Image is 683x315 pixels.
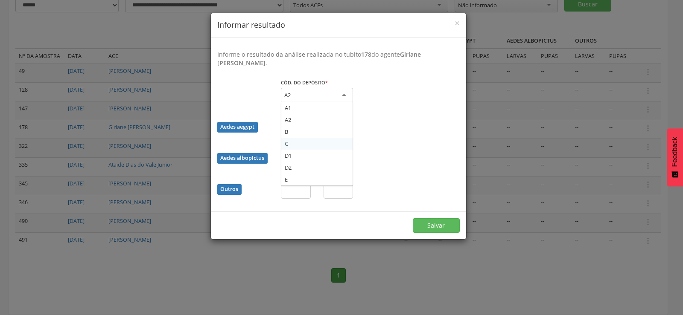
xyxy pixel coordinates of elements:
div: A2 [281,114,353,126]
b: 178 [361,50,371,58]
b: Girlane [PERSON_NAME] [217,50,421,67]
h4: Informar resultado [217,20,460,31]
p: Informe o resultado da análise realizada no tubito do agente . [217,50,460,67]
button: Close [455,19,460,28]
span: × [455,17,460,29]
button: Salvar [413,218,460,233]
button: Feedback - Mostrar pesquisa [667,128,683,186]
div: B [281,126,353,138]
div: A2 [284,91,291,99]
div: E [281,173,353,185]
span: Feedback [671,137,679,167]
div: Aedes aegypt [217,122,258,133]
div: D1 [281,150,353,162]
div: A1 [281,102,353,114]
div: D2 [281,162,353,173]
div: Outros [217,184,242,195]
div: C [281,138,353,150]
div: Aedes albopictus [217,153,268,164]
label: Cód. do depósito [281,79,328,86]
